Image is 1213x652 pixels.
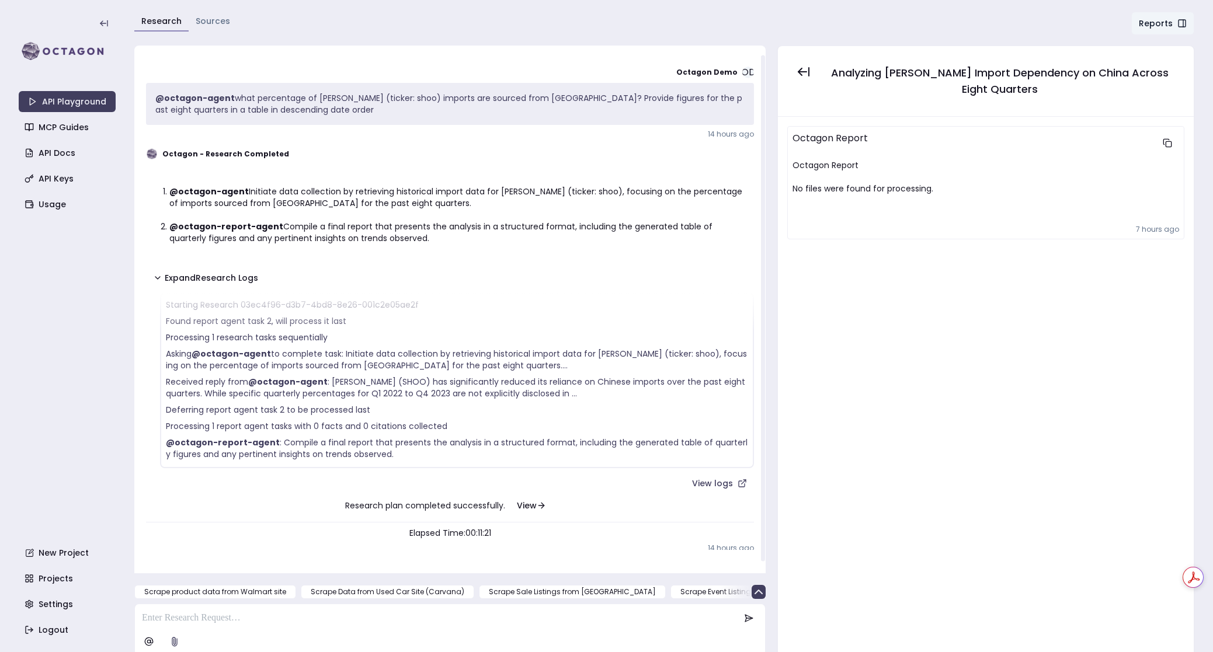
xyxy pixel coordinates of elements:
[19,91,116,112] a: API Playground
[20,117,117,138] a: MCP Guides
[166,332,748,343] p: Processing 1 research tasks sequentially
[192,348,271,360] strong: @octagon-agent
[479,585,666,599] button: Scrape Sale Listings from [GEOGRAPHIC_DATA]
[134,585,296,599] button: Scrape product data from Walmart site
[20,568,117,589] a: Projects
[166,404,748,416] p: Deferring report agent task 2 to be processed last
[166,348,748,371] p: Asking to complete task: Initiate data collection by retrieving historical import data for [PERSO...
[20,142,117,163] a: API Docs
[155,92,235,104] strong: @octagon-agent
[196,15,230,27] a: Sources
[793,225,1179,234] p: 7 hours ago
[169,221,283,232] strong: @octagon-report-agent
[793,159,1179,171] h1: Octagon Report
[166,299,748,311] p: Starting Research 03ec4f96-d3b7-4bd8-8e26-001c2e05ae2f
[20,594,117,615] a: Settings
[20,194,117,215] a: Usage
[169,221,745,244] li: Compile a final report that presents the analysis in a structured format, including the generated...
[670,585,832,599] button: Scrape Event Listings from Ticketmaster
[146,130,754,139] p: 14 hours ago
[20,542,117,563] a: New Project
[169,186,745,209] li: Initiate data collection by retrieving historical import data for [PERSON_NAME] (ticker: shoo), f...
[19,40,116,63] img: logo-rect-yK7x_WSZ.svg
[676,68,738,77] strong: Octagon Demo
[146,267,265,288] button: ExpandResearch Logs
[685,473,754,494] a: View logs
[166,465,748,476] p: Specialized agent scenario detected. Directly using file contents without processing...
[301,585,474,599] button: Scrape Data from Used Car Site (Carvana)
[169,186,249,197] strong: @octagon-agent
[820,60,1180,102] button: Analyzing [PERSON_NAME] Import Dependency on China Across Eight Quarters
[248,376,328,388] strong: @octagon-agent
[793,131,1156,155] div: Octagon Report
[162,149,289,159] strong: Octagon - Research Completed
[793,183,1179,194] p: No files were found for processing.
[141,15,182,27] a: Research
[155,92,745,116] p: what percentage of [PERSON_NAME] (ticker: shoo) imports are sourced from [GEOGRAPHIC_DATA]? Provi...
[166,420,748,432] p: Processing 1 report agent tasks with 0 facts and 0 citations collected
[146,543,754,553] p: 14 hours ago
[1131,12,1194,35] button: Reports
[20,619,117,640] a: Logout
[166,437,280,448] strong: @octagon-report-agent
[742,67,754,78] span: OD
[166,437,748,460] p: : Compile a final report that presents the analysis in a structured format, including the generat...
[146,148,158,160] img: Octagon
[146,494,754,517] p: Research plan completed successfully.
[20,168,117,189] a: API Keys
[166,376,748,399] p: Received reply from : [PERSON_NAME] (SHOO) has significantly reduced its reliance on Chinese impo...
[146,527,754,539] p: Elapsed Time: 00:11:21
[508,494,555,517] button: View
[166,315,748,327] p: Found report agent task 2, will process it last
